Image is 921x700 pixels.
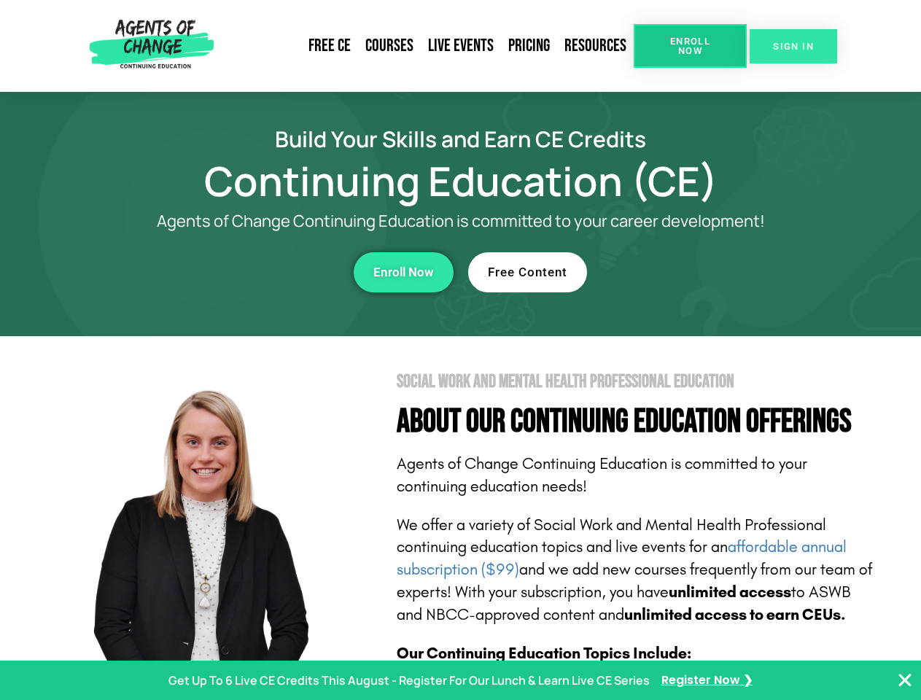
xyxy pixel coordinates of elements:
h2: Build Your Skills and Earn CE Credits [45,128,877,149]
b: unlimited access to earn CEUs. [624,605,846,624]
h4: About Our Continuing Education Offerings [397,405,877,438]
h2: Social Work and Mental Health Professional Education [397,373,877,391]
span: Enroll Now [657,36,723,55]
nav: Menu [219,29,634,63]
p: Agents of Change Continuing Education is committed to your career development! [104,212,818,230]
p: We offer a variety of Social Work and Mental Health Professional continuing education topics and ... [397,514,877,626]
a: Resources [557,29,634,63]
a: Courses [358,29,421,63]
p: Get Up To 6 Live CE Credits This August - Register For Our Lunch & Learn Live CE Series [168,670,650,691]
a: Free CE [301,29,358,63]
b: unlimited access [669,583,791,602]
a: Register Now ❯ [661,670,753,691]
a: Pricing [501,29,557,63]
span: Free Content [488,266,567,279]
a: Live Events [421,29,501,63]
a: Enroll Now [634,24,747,68]
b: Our Continuing Education Topics Include: [397,644,691,663]
a: Free Content [468,252,587,292]
button: Close Banner [896,672,914,689]
a: Enroll Now [354,252,454,292]
span: SIGN IN [773,42,814,51]
span: Enroll Now [373,266,434,279]
span: Agents of Change Continuing Education is committed to your continuing education needs! [397,454,807,496]
h1: Continuing Education (CE) [45,164,877,198]
a: SIGN IN [750,29,837,63]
